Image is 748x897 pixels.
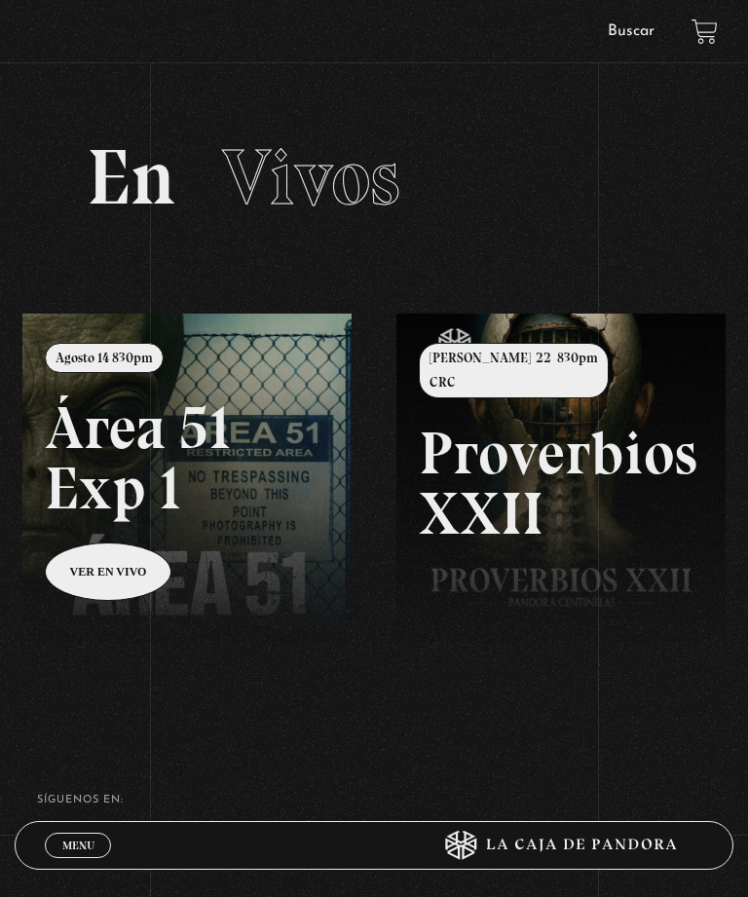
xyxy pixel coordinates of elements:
[608,23,654,39] a: Buscar
[56,856,101,870] span: Cerrar
[62,840,94,851] span: Menu
[37,795,710,805] h4: SÍguenos en:
[692,19,718,45] a: View your shopping cart
[222,131,400,224] span: Vivos
[87,138,661,216] h2: En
